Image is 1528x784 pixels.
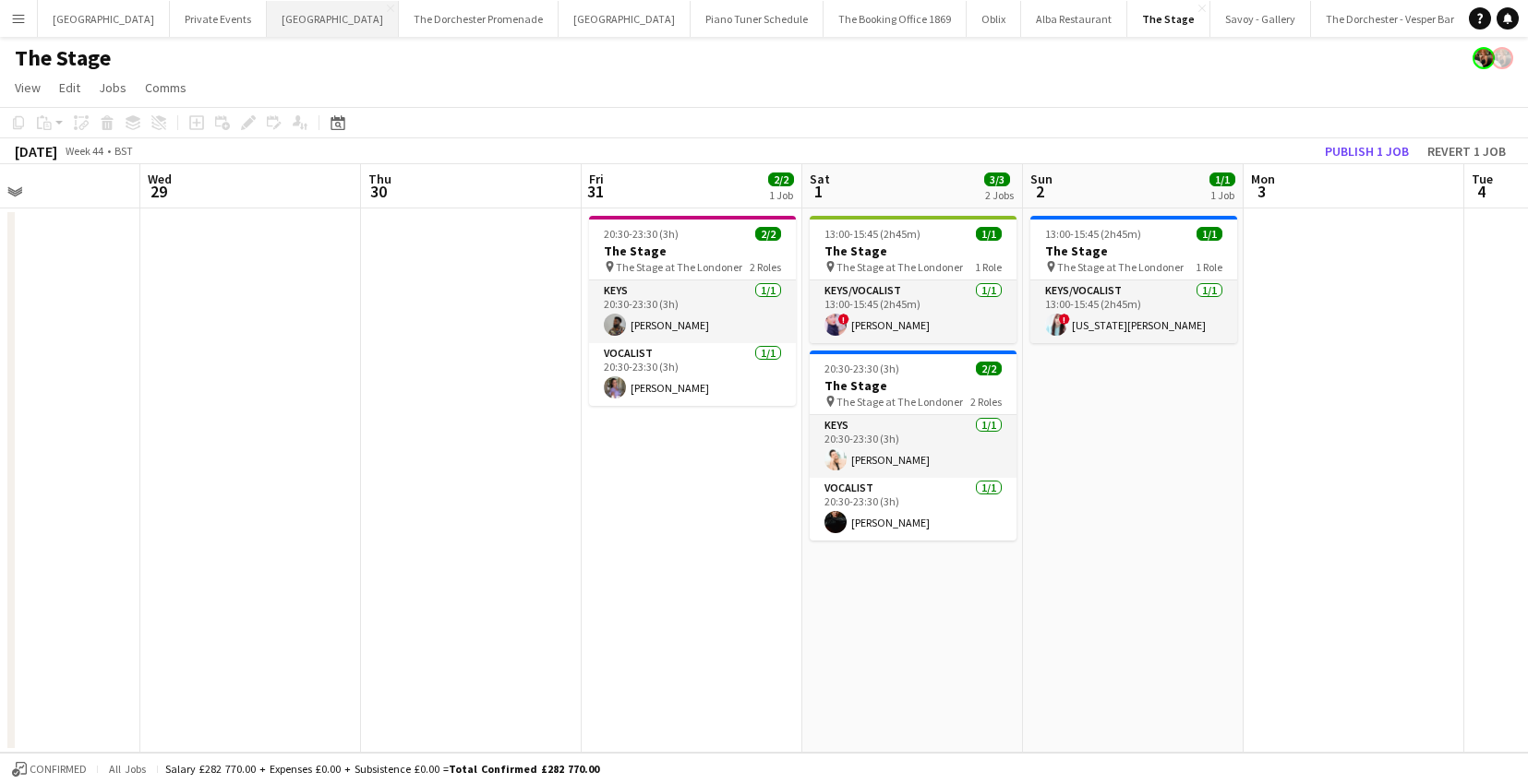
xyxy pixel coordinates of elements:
[148,171,172,187] span: Wed
[589,343,796,406] app-card-role: Vocalist1/120:30-23:30 (3h)[PERSON_NAME]
[768,172,794,186] span: 2/2
[9,759,90,779] button: Confirmed
[165,762,599,776] div: Salary £282 770.00 + Expenses £0.00 + Subsistence £0.00 =
[810,478,1017,540] app-card-role: Vocalist1/120:30-23:30 (3h)[PERSON_NAME]
[38,1,170,37] button: [GEOGRAPHIC_DATA]
[368,171,391,187] span: Thu
[1197,227,1222,241] span: 1/1
[838,314,849,325] span: !
[267,1,399,37] button: [GEOGRAPHIC_DATA]
[559,1,691,37] button: [GEOGRAPHIC_DATA]
[1030,171,1053,187] span: Sun
[604,227,679,241] span: 20:30-23:30 (3h)
[810,377,1017,394] h3: The Stage
[1127,1,1210,37] button: The Stage
[589,216,796,406] app-job-card: 20:30-23:30 (3h)2/2The Stage The Stage at The Londoner2 RolesKeys1/120:30-23:30 (3h)[PERSON_NAME]...
[810,171,830,187] span: Sat
[589,171,604,187] span: Fri
[114,144,133,158] div: BST
[99,79,126,96] span: Jobs
[449,762,599,776] span: Total Confirmed £282 770.00
[967,1,1021,37] button: Oblix
[810,243,1017,259] h3: The Stage
[30,763,87,776] span: Confirmed
[91,76,134,100] a: Jobs
[976,227,1002,241] span: 1/1
[616,260,742,274] span: The Stage at The Londoner
[836,260,963,274] span: The Stage at The Londoner
[807,181,830,202] span: 1
[366,181,391,202] span: 30
[984,172,1010,186] span: 3/3
[810,280,1017,343] app-card-role: Keys/Vocalist1/113:00-15:45 (2h45m)![PERSON_NAME]
[1210,1,1311,37] button: Savoy - Gallery
[1420,139,1513,163] button: Revert 1 job
[810,350,1017,540] app-job-card: 20:30-23:30 (3h)2/2The Stage The Stage at The Londoner2 RolesKeys1/120:30-23:30 (3h)[PERSON_NAME]...
[15,44,111,72] h1: The Stage
[15,79,41,96] span: View
[1030,280,1237,343] app-card-role: Keys/Vocalist1/113:00-15:45 (2h45m)![US_STATE][PERSON_NAME]
[1311,1,1470,37] button: The Dorchester - Vesper Bar
[1059,314,1070,325] span: !
[1472,171,1493,187] span: Tue
[1317,139,1416,163] button: Publish 1 job
[1057,260,1184,274] span: The Stage at The Londoner
[836,395,963,409] span: The Stage at The Londoner
[1491,47,1513,69] app-user-avatar: Rosie Skuse
[975,260,1002,274] span: 1 Role
[976,362,1002,375] span: 2/2
[59,79,80,96] span: Edit
[105,762,150,776] span: All jobs
[750,260,781,274] span: 2 Roles
[1248,181,1275,202] span: 3
[1021,1,1127,37] button: Alba Restaurant
[1045,227,1141,241] span: 13:00-15:45 (2h45m)
[691,1,824,37] button: Piano Tuner Schedule
[1473,47,1495,69] app-user-avatar: Rosie Skuse
[586,181,604,202] span: 31
[170,1,267,37] button: Private Events
[810,415,1017,478] app-card-role: Keys1/120:30-23:30 (3h)[PERSON_NAME]
[61,144,107,158] span: Week 44
[824,1,967,37] button: The Booking Office 1869
[145,79,186,96] span: Comms
[1210,188,1234,202] div: 1 Job
[1030,216,1237,343] app-job-card: 13:00-15:45 (2h45m)1/1The Stage The Stage at The Londoner1 RoleKeys/Vocalist1/113:00-15:45 (2h45m...
[7,76,48,100] a: View
[824,362,899,375] span: 20:30-23:30 (3h)
[985,188,1014,202] div: 2 Jobs
[1251,171,1275,187] span: Mon
[589,243,796,259] h3: The Stage
[769,188,793,202] div: 1 Job
[755,227,781,241] span: 2/2
[810,216,1017,343] app-job-card: 13:00-15:45 (2h45m)1/1The Stage The Stage at The Londoner1 RoleKeys/Vocalist1/113:00-15:45 (2h45m...
[1209,172,1235,186] span: 1/1
[1028,181,1053,202] span: 2
[1196,260,1222,274] span: 1 Role
[52,76,88,100] a: Edit
[15,142,57,160] div: [DATE]
[1469,181,1493,202] span: 4
[589,280,796,343] app-card-role: Keys1/120:30-23:30 (3h)[PERSON_NAME]
[399,1,559,37] button: The Dorchester Promenade
[824,227,920,241] span: 13:00-15:45 (2h45m)
[970,395,1002,409] span: 2 Roles
[1030,243,1237,259] h3: The Stage
[145,181,172,202] span: 29
[138,76,194,100] a: Comms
